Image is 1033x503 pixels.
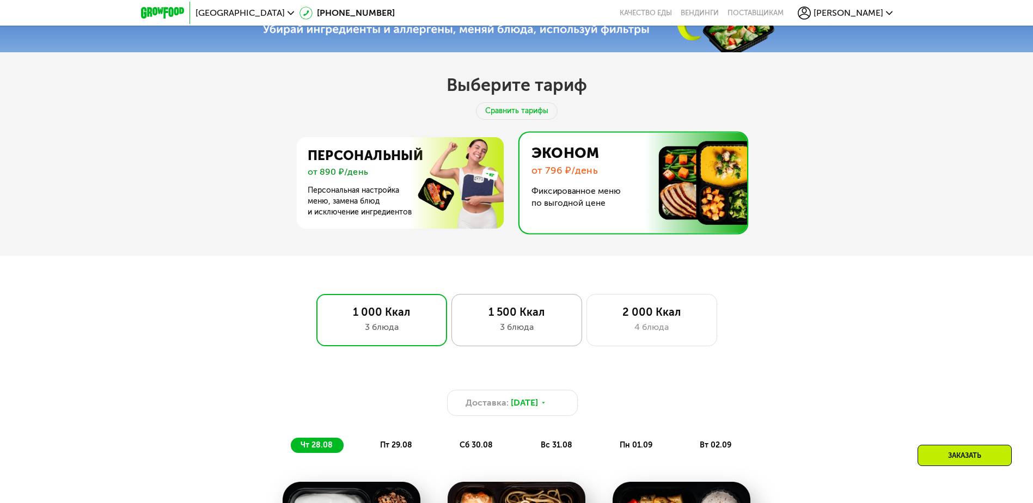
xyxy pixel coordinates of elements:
[814,9,883,17] span: [PERSON_NAME]
[463,321,571,334] div: 3 блюда
[598,321,706,334] div: 4 блюда
[620,9,672,17] a: Качество еды
[918,445,1012,466] div: Заказать
[476,102,558,120] div: Сравнить тарифы
[466,396,509,409] span: Доставка:
[598,305,706,318] div: 2 000 Ккал
[299,7,395,20] a: [PHONE_NUMBER]
[447,74,587,96] h2: Выберите тариф
[463,305,571,318] div: 1 500 Ккал
[328,305,436,318] div: 1 000 Ккал
[328,321,436,334] div: 3 блюда
[541,440,572,450] span: вс 31.08
[620,440,652,450] span: пн 01.09
[728,9,784,17] div: поставщикам
[380,440,412,450] span: пт 29.08
[195,9,285,17] span: [GEOGRAPHIC_DATA]
[460,440,493,450] span: сб 30.08
[511,396,538,409] span: [DATE]
[301,440,333,450] span: чт 28.08
[700,440,731,450] span: вт 02.09
[681,9,719,17] a: Вендинги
